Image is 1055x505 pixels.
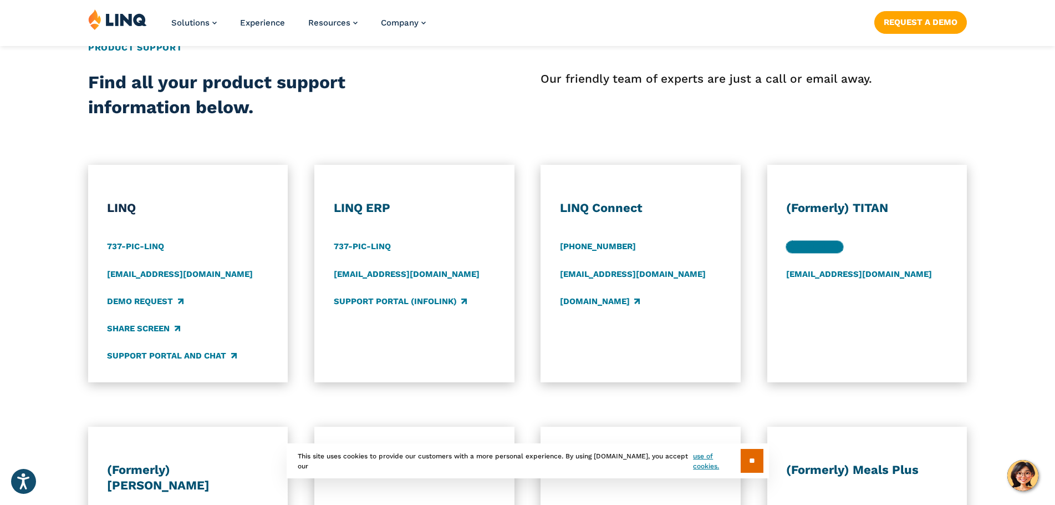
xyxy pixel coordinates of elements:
[541,70,967,88] p: Our friendly team of experts are just a call or email away.
[560,241,636,253] a: [PHONE_NUMBER]
[560,268,706,280] a: [EMAIL_ADDRESS][DOMAIN_NAME]
[88,41,967,54] h2: Product Support
[171,18,217,28] a: Solutions
[107,200,268,216] h3: LINQ
[107,268,253,280] a: [EMAIL_ADDRESS][DOMAIN_NAME]
[308,18,358,28] a: Resources
[308,18,350,28] span: Resources
[171,9,426,46] nav: Primary Navigation
[240,18,285,28] a: Experience
[107,322,180,335] a: Share Screen
[334,200,495,216] h3: LINQ ERP
[171,18,210,28] span: Solutions
[786,200,947,216] h3: (Formerly) TITAN
[786,241,843,253] a: 737-PIC-LINQ
[381,18,426,28] a: Company
[874,11,967,33] a: Request a Demo
[1007,460,1038,491] button: Hello, have a question? Let’s chat.
[381,18,419,28] span: Company
[334,268,480,280] a: [EMAIL_ADDRESS][DOMAIN_NAME]
[693,451,740,471] a: use of cookies.
[560,200,721,216] h3: LINQ Connect
[560,295,640,307] a: [DOMAIN_NAME]
[107,241,164,253] a: 737-PIC-LINQ
[107,295,183,307] a: Demo Request
[107,350,236,362] a: Support Portal and Chat
[874,9,967,33] nav: Button Navigation
[334,241,391,253] a: 737-PIC-LINQ
[88,70,439,120] h2: Find all your product support information below.
[88,9,147,30] img: LINQ | K‑12 Software
[287,443,769,478] div: This site uses cookies to provide our customers with a more personal experience. By using [DOMAIN...
[786,268,932,280] a: [EMAIL_ADDRESS][DOMAIN_NAME]
[334,295,467,307] a: Support Portal (Infolink)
